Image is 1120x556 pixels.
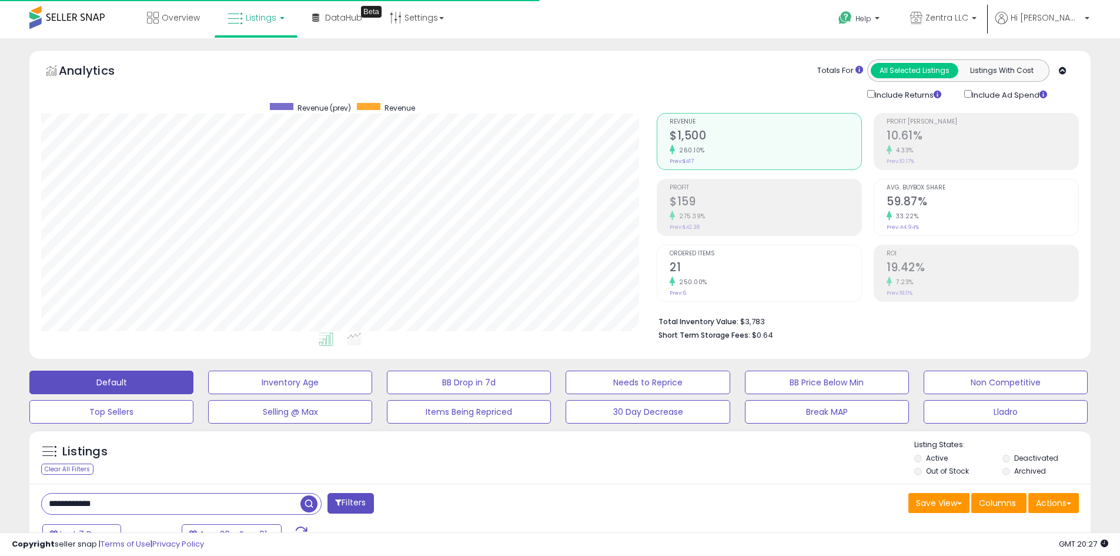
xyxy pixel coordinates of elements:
li: $3,783 [658,314,1070,328]
small: Prev: $417 [670,158,694,165]
i: Get Help [838,11,852,25]
small: Prev: $42.38 [670,224,700,231]
small: Prev: 18.11% [887,289,912,297]
small: 260.10% [675,146,705,155]
span: Profit [670,185,861,191]
a: Hi [PERSON_NAME] [995,12,1089,38]
span: Hi [PERSON_NAME] [1011,12,1081,24]
small: Prev: 44.94% [887,224,919,231]
h2: 10.61% [887,129,1078,145]
span: Zentra LLC [925,12,968,24]
label: Deactivated [1014,453,1058,463]
a: Help [829,2,891,38]
span: Avg. Buybox Share [887,185,1078,191]
span: Revenue [670,119,861,125]
label: Active [926,453,948,463]
span: Help [855,14,871,24]
button: Inventory Age [208,371,372,394]
a: Terms of Use [101,538,151,550]
div: Include Returns [858,88,955,101]
span: Listings [246,12,276,24]
strong: Copyright [12,538,55,550]
button: Top Sellers [29,400,193,424]
button: Save View [908,493,969,513]
span: 2025-09-9 20:27 GMT [1059,538,1108,550]
a: Privacy Policy [152,538,204,550]
button: Default [29,371,193,394]
span: Columns [979,497,1016,509]
button: BB Price Below Min [745,371,909,394]
button: Selling @ Max [208,400,372,424]
small: 7.23% [892,278,914,287]
span: $0.64 [752,329,773,341]
small: 250.00% [675,278,707,287]
p: Listing States: [914,440,1091,451]
button: Break MAP [745,400,909,424]
b: Short Term Storage Fees: [658,330,750,340]
span: DataHub [325,12,362,24]
h2: 59.87% [887,195,1078,211]
div: Include Ad Spend [955,88,1066,101]
small: 33.22% [892,212,918,221]
button: BB Drop in 7d [387,371,551,394]
button: Columns [971,493,1027,513]
div: Clear All Filters [41,464,93,475]
h2: 21 [670,261,861,277]
small: 275.39% [675,212,706,221]
span: Ordered Items [670,251,861,257]
small: Prev: 10.17% [887,158,914,165]
small: Prev: 6 [670,289,686,297]
h5: Analytics [59,62,138,82]
button: Non Competitive [924,371,1088,394]
button: Lladro [924,400,1088,424]
button: Listings With Cost [958,63,1045,78]
small: 4.33% [892,146,914,155]
span: Profit [PERSON_NAME] [887,119,1078,125]
span: Overview [162,12,200,24]
b: Total Inventory Value: [658,317,738,327]
button: Actions [1028,493,1079,513]
button: Needs to Reprice [566,371,730,394]
h2: 19.42% [887,261,1078,277]
button: Filters [327,493,373,514]
span: ROI [887,251,1078,257]
label: Archived [1014,466,1046,476]
div: Totals For [817,65,863,76]
button: All Selected Listings [871,63,958,78]
h2: $159 [670,195,861,211]
label: Out of Stock [926,466,969,476]
button: 30 Day Decrease [566,400,730,424]
div: Tooltip anchor [361,6,382,18]
span: Revenue (prev) [297,103,351,113]
button: Items Being Repriced [387,400,551,424]
h2: $1,500 [670,129,861,145]
div: seller snap | | [12,539,204,550]
h5: Listings [62,444,108,460]
span: Revenue [385,103,415,113]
